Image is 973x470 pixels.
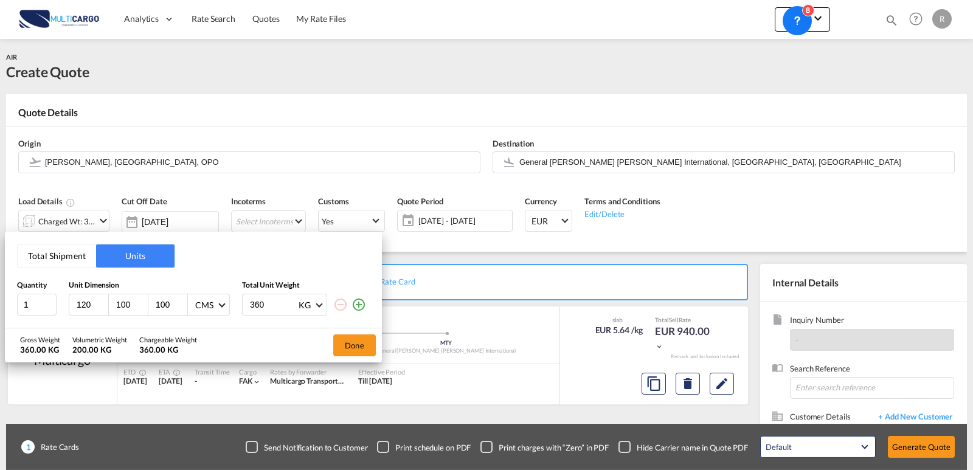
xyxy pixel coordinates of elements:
div: CMS [195,300,213,310]
input: H [154,299,187,310]
div: 200.00 KG [72,344,127,355]
button: Total Shipment [18,244,96,268]
button: Units [96,244,175,268]
div: KG [299,300,311,310]
div: 360.00 KG [20,344,60,355]
button: Done [333,334,376,356]
input: Enter weight [249,294,297,315]
div: Total Unit Weight [242,280,370,291]
div: Volumetric Weight [72,335,127,344]
div: Quantity [17,280,57,291]
md-icon: icon-plus-circle-outline [351,297,366,312]
div: 360.00 KG [139,344,197,355]
div: Chargeable Weight [139,335,197,344]
div: Gross Weight [20,335,60,344]
input: L [75,299,108,310]
div: Unit Dimension [69,280,230,291]
input: W [115,299,148,310]
md-icon: icon-minus-circle-outline [333,297,348,312]
input: Qty [17,294,57,316]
